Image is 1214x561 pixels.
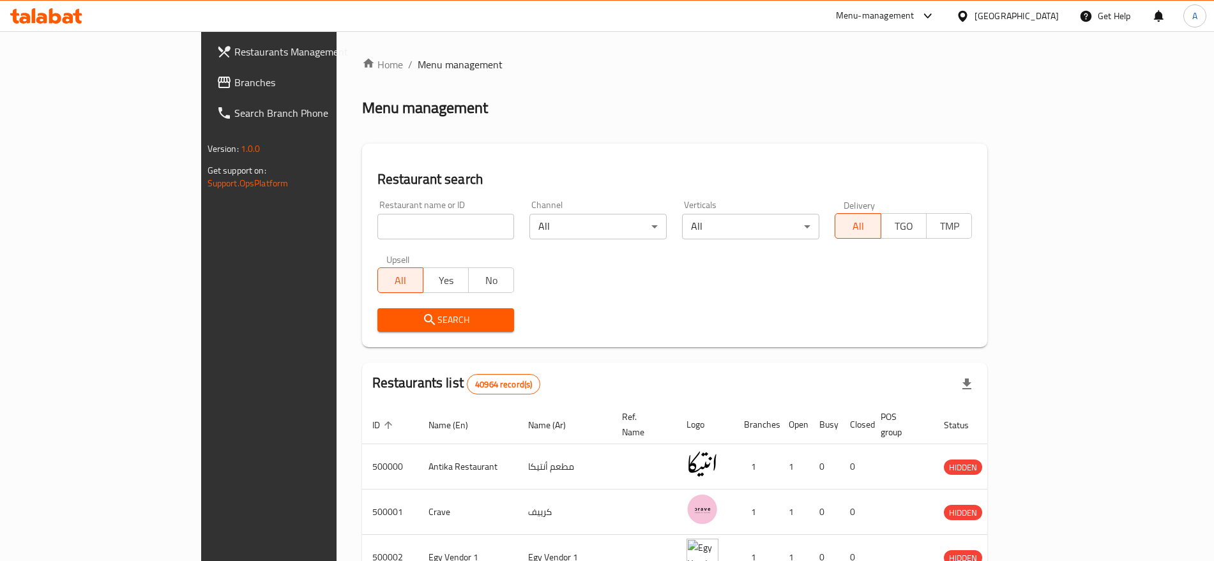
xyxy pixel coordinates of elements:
span: 1.0.0 [241,140,261,157]
td: 1 [778,444,809,490]
th: Branches [734,405,778,444]
button: Yes [423,267,469,293]
span: Menu management [418,57,503,72]
td: 0 [809,444,840,490]
nav: breadcrumb [362,57,988,72]
div: Menu-management [836,8,914,24]
span: Ref. Name [622,409,661,440]
td: كرييف [518,490,612,535]
span: Restaurants Management [234,44,393,59]
th: Busy [809,405,840,444]
span: All [383,271,418,290]
button: TMP [926,213,972,239]
button: All [377,267,423,293]
td: 1 [778,490,809,535]
th: Logo [676,405,734,444]
div: HIDDEN [944,505,982,520]
a: Branches [206,67,404,98]
td: 1 [734,444,778,490]
span: Status [944,417,985,433]
h2: Menu management [362,98,488,118]
div: [GEOGRAPHIC_DATA] [975,9,1059,23]
button: TGO [881,213,927,239]
span: HIDDEN [944,505,982,520]
label: Delivery [844,200,876,209]
td: Antika Restaurant [418,444,518,490]
td: Crave [418,490,518,535]
label: Upsell [386,255,410,264]
span: Search Branch Phone [234,105,393,121]
td: 1 [734,490,778,535]
a: Search Branch Phone [206,98,404,128]
span: Branches [234,75,393,90]
td: 0 [809,490,840,535]
a: Restaurants Management [206,36,404,67]
input: Search for restaurant name or ID.. [377,214,515,239]
td: 0 [840,444,870,490]
th: Closed [840,405,870,444]
button: No [468,267,514,293]
button: All [835,213,881,239]
span: ID [372,417,397,433]
div: All [529,214,667,239]
td: 0 [840,490,870,535]
span: No [474,271,509,290]
img: Crave [687,493,718,525]
span: A [1192,9,1197,23]
a: Support.OpsPlatform [208,175,289,191]
div: Total records count [467,374,540,394]
span: HIDDEN [944,460,982,475]
img: Antika Restaurant [687,448,718,480]
div: All [682,214,819,239]
th: Open [778,405,809,444]
span: Name (En) [429,417,485,433]
span: Yes [429,271,464,290]
button: Search [377,308,515,332]
span: TMP [932,217,967,236]
div: Export file [952,369,982,400]
td: مطعم أنتيكا [518,444,612,490]
span: Name (Ar) [528,417,582,433]
span: Search [388,312,505,328]
span: TGO [886,217,922,236]
span: POS group [881,409,918,440]
span: 40964 record(s) [467,378,540,391]
h2: Restaurant search [377,170,973,189]
h2: Restaurants list [372,373,541,394]
span: Version: [208,140,239,157]
li: / [408,57,413,72]
span: Get support on: [208,162,266,179]
span: All [840,217,876,236]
